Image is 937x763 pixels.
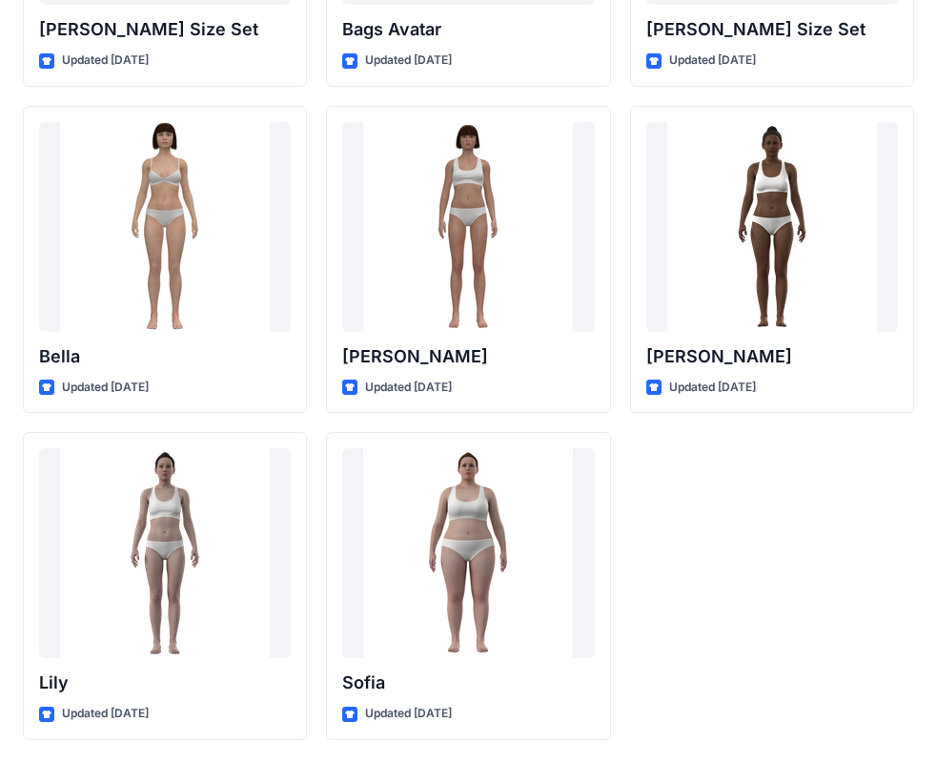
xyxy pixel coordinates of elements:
p: Bags Avatar [342,16,594,43]
a: Sofia [342,448,594,658]
p: Updated [DATE] [365,378,452,398]
p: [PERSON_NAME] Size Set [646,16,898,43]
p: Updated [DATE] [669,51,756,71]
a: Bella [39,122,291,332]
a: Lily [39,448,291,658]
p: Updated [DATE] [669,378,756,398]
p: Updated [DATE] [62,704,149,724]
p: Sofia [342,670,594,696]
p: [PERSON_NAME] [342,343,594,370]
p: Updated [DATE] [365,704,452,724]
p: Updated [DATE] [62,378,149,398]
a: Gabrielle [646,122,898,332]
p: Bella [39,343,291,370]
p: [PERSON_NAME] Size Set [39,16,291,43]
p: Updated [DATE] [62,51,149,71]
p: Lily [39,670,291,696]
a: Emma [342,122,594,332]
p: Updated [DATE] [365,51,452,71]
p: [PERSON_NAME] [646,343,898,370]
